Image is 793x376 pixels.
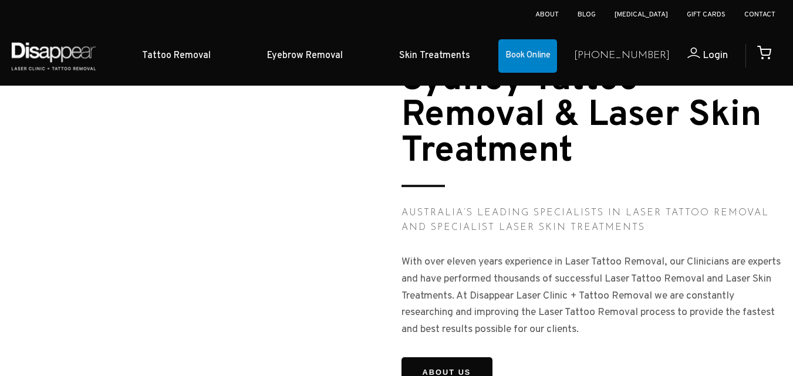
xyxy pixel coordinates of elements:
[239,38,371,74] a: Eyebrow Removal
[670,48,728,65] a: Login
[371,38,498,74] a: Skin Treatments
[535,10,559,19] a: About
[574,48,670,65] a: [PHONE_NUMBER]
[498,39,557,73] a: Book Online
[401,254,784,338] p: With over eleven years experience in Laser Tattoo Removal, our Clinicians are experts and have pe...
[687,10,725,19] a: Gift Cards
[401,206,784,235] h3: Australia’s leading specialists in Laser Tattoo Removal and specialist Laser Skin Treatments
[703,49,728,62] span: Login
[744,10,775,19] a: Contact
[401,57,761,174] strong: Sydney Tattoo Removal & Laser Skin Treatment
[578,10,596,19] a: Blog
[114,38,239,74] a: Tattoo Removal
[615,10,668,19] a: [MEDICAL_DATA]
[9,35,98,77] img: Disappear - Laser Clinic and Tattoo Removal Services in Sydney, Australia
